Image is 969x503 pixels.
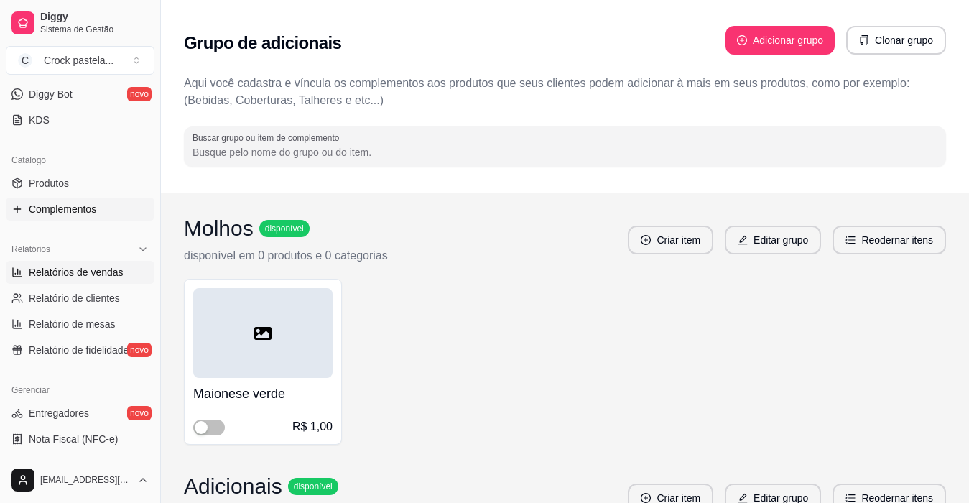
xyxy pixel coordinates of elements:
[29,432,118,446] span: Nota Fiscal (NFC-e)
[846,26,946,55] button: copyClonar grupo
[29,291,120,305] span: Relatório de clientes
[184,32,341,55] h2: Grupo de adicionais
[184,474,282,499] h3: Adicionais
[833,226,946,254] button: ordered-listReodernar itens
[193,145,937,160] input: Buscar grupo ou item de complemento
[859,35,869,45] span: copy
[11,244,50,255] span: Relatórios
[6,46,154,75] button: Select a team
[29,406,89,420] span: Entregadores
[725,26,835,55] button: plus-circleAdicionar grupo
[6,261,154,284] a: Relatórios de vendas
[29,202,96,216] span: Complementos
[291,481,335,492] span: disponível
[29,87,73,101] span: Diggy Bot
[184,216,254,241] h3: Molhos
[6,287,154,310] a: Relatório de clientes
[6,109,154,131] a: KDS
[184,247,388,264] p: disponível em 0 produtos e 0 categorias
[641,235,651,245] span: plus-circle
[641,493,651,503] span: plus-circle
[29,317,116,331] span: Relatório de mesas
[6,6,154,40] a: DiggySistema de Gestão
[6,428,154,451] a: Nota Fiscal (NFC-e)
[6,402,154,425] a: Entregadoresnovo
[44,53,113,68] div: Crock pastela ...
[6,313,154,336] a: Relatório de mesas
[29,113,50,127] span: KDS
[262,223,307,234] span: disponível
[193,131,344,144] label: Buscar grupo ou item de complemento
[737,35,747,45] span: plus-circle
[6,83,154,106] a: Diggy Botnovo
[6,149,154,172] div: Catálogo
[725,226,821,254] button: editEditar grupo
[6,338,154,361] a: Relatório de fidelidadenovo
[628,226,713,254] button: plus-circleCriar item
[6,172,154,195] a: Produtos
[845,235,856,245] span: ordered-list
[40,474,131,486] span: [EMAIL_ADDRESS][DOMAIN_NAME]
[40,24,149,35] span: Sistema de Gestão
[40,11,149,24] span: Diggy
[184,75,946,109] p: Aqui você cadastra e víncula os complementos aos produtos que seus clientes podem adicionar à mai...
[738,493,748,503] span: edit
[292,418,333,435] div: R$ 1,00
[29,265,124,280] span: Relatórios de vendas
[29,343,129,357] span: Relatório de fidelidade
[29,176,69,190] span: Produtos
[193,384,333,404] h4: Maionese verde
[18,53,32,68] span: C
[6,379,154,402] div: Gerenciar
[845,493,856,503] span: ordered-list
[6,463,154,497] button: [EMAIL_ADDRESS][DOMAIN_NAME]
[738,235,748,245] span: edit
[6,198,154,221] a: Complementos
[6,453,154,476] a: Controle de caixa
